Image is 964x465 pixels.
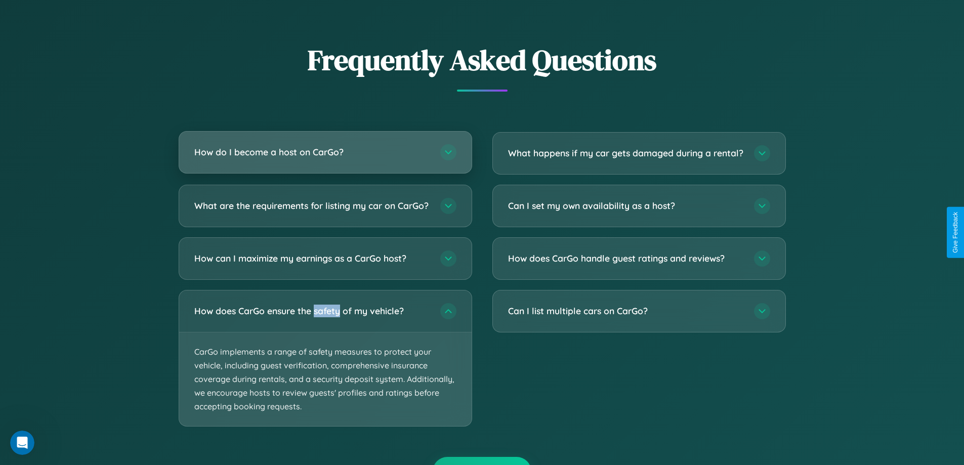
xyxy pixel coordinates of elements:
h2: Frequently Asked Questions [179,40,786,79]
h3: How do I become a host on CarGo? [194,146,430,158]
h3: How does CarGo ensure the safety of my vehicle? [194,305,430,317]
h3: Can I list multiple cars on CarGo? [508,305,744,317]
iframe: Intercom live chat [10,431,34,455]
div: Give Feedback [952,212,959,253]
p: CarGo implements a range of safety measures to protect your vehicle, including guest verification... [179,332,472,427]
h3: What are the requirements for listing my car on CarGo? [194,199,430,212]
h3: How does CarGo handle guest ratings and reviews? [508,252,744,265]
h3: How can I maximize my earnings as a CarGo host? [194,252,430,265]
h3: What happens if my car gets damaged during a rental? [508,147,744,159]
h3: Can I set my own availability as a host? [508,199,744,212]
